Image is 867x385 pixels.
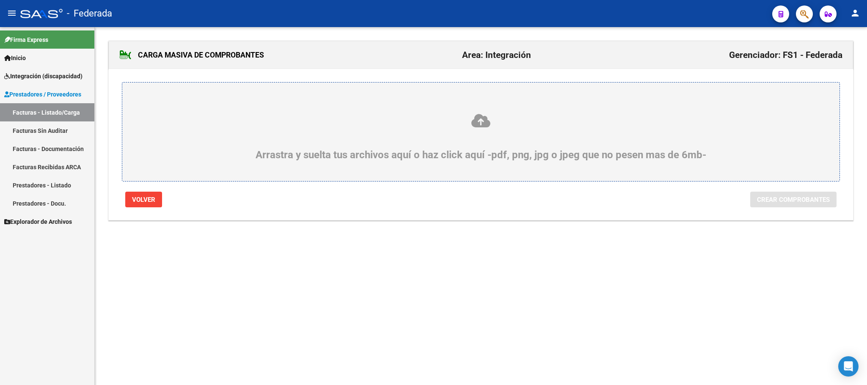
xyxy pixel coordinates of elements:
[132,196,155,203] span: Volver
[119,48,264,62] h1: CARGA MASIVA DE COMPROBANTES
[4,217,72,226] span: Explorador de Archivos
[67,4,112,23] span: - Federada
[4,71,83,81] span: Integración (discapacidad)
[838,356,859,377] div: Open Intercom Messenger
[750,192,837,207] button: Crear Comprobantes
[4,53,26,63] span: Inicio
[4,90,81,99] span: Prestadores / Proveedores
[729,47,842,63] h2: Gerenciador: FS1 - Federada
[462,47,531,63] h2: Area: Integración
[7,8,17,18] mat-icon: menu
[4,35,48,44] span: Firma Express
[143,113,819,161] div: Arrastra y suelta tus archivos aquí o haz click aquí -pdf, png, jpg o jpeg que no pesen mas de 6mb-
[125,192,162,207] button: Volver
[850,8,860,18] mat-icon: person
[757,196,830,203] span: Crear Comprobantes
